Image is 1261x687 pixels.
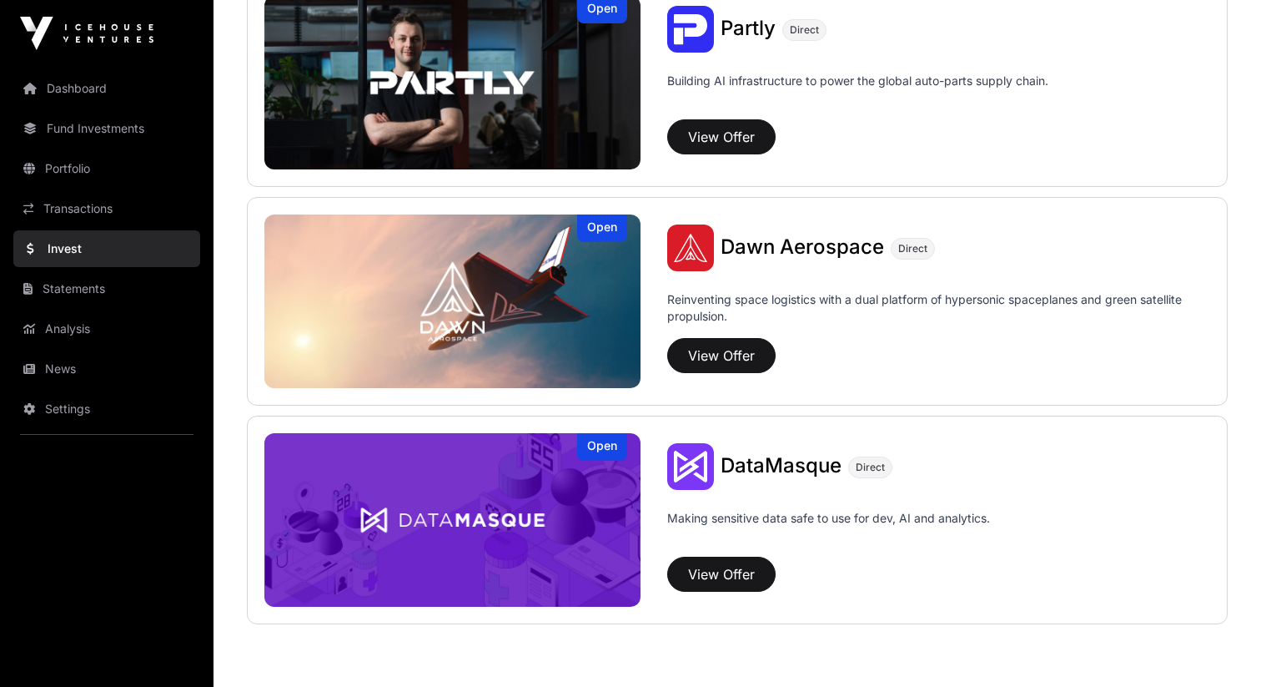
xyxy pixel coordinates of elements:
a: DataMasqueOpen [264,433,641,607]
span: DataMasque [721,453,842,477]
div: Open [577,433,627,461]
p: Building AI infrastructure to power the global auto-parts supply chain. [667,73,1048,113]
img: Icehouse Ventures Logo [20,17,153,50]
a: Analysis [13,311,200,347]
a: Dashboard [13,70,200,107]
a: Settings [13,391,200,427]
span: Direct [898,242,927,255]
a: Invest [13,230,200,267]
span: Partly [721,16,776,40]
button: View Offer [667,338,776,373]
button: View Offer [667,557,776,592]
a: Transactions [13,190,200,227]
a: DataMasque [721,456,842,477]
a: Partly [721,18,776,40]
img: Dawn Aerospace [667,225,714,271]
span: Direct [790,23,819,37]
span: Dawn Aerospace [721,235,884,259]
div: Open [577,215,627,242]
a: Statements [13,270,200,307]
p: Making sensitive data safe to use for dev, AI and analytics. [667,510,990,550]
a: Fund Investments [13,110,200,147]
a: Dawn Aerospace [721,237,884,259]
span: Direct [856,461,885,474]
img: DataMasque [667,443,714,490]
img: Dawn Aerospace [264,215,641,388]
img: DataMasque [264,433,641,607]
img: Partly [667,6,714,53]
p: Reinventing space logistics with a dual platform of hypersonic spaceplanes and green satellite pr... [667,291,1210,331]
a: News [13,351,200,387]
iframe: Chat Widget [1178,607,1261,687]
a: Portfolio [13,150,200,187]
a: Dawn AerospaceOpen [264,215,641,388]
button: View Offer [667,119,776,154]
